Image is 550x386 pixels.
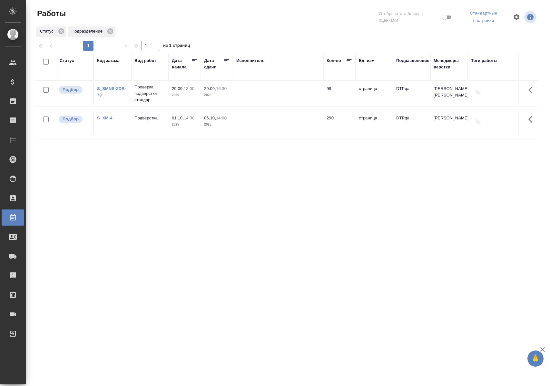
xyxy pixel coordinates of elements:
div: Исполнитель [236,57,265,64]
div: Дата сдачи [204,57,223,70]
span: Отобразить таблицу с оценками [379,11,440,24]
td: страница [356,82,393,105]
td: 99 [323,82,356,105]
span: Работы [35,8,66,19]
td: страница [356,112,393,134]
td: DTPqa [393,112,430,134]
div: split button [458,8,509,26]
p: 2025 [204,121,230,128]
td: 290 [323,112,356,134]
button: Добавить тэги [471,115,485,129]
p: 06.10, [204,116,216,120]
p: 14:00 [184,116,194,120]
p: Подверстка [134,115,165,121]
div: Ед. изм [359,57,375,64]
td: DTPqa [393,82,430,105]
div: Можно подбирать исполнителей [58,86,90,94]
p: 2025 [172,121,198,128]
p: Подбор [63,116,79,122]
p: 29.09, [172,86,184,91]
div: Статус [36,26,66,37]
p: 01.10, [172,116,184,120]
p: 16:30 [216,86,227,91]
span: 🙏 [530,352,541,365]
p: 2025 [172,92,198,98]
p: 2025 [204,92,230,98]
div: Вид работ [134,57,156,64]
button: 🙏 [527,350,544,367]
p: 29.09, [204,86,216,91]
div: Дата начала [172,57,191,70]
div: Код заказа [97,57,120,64]
div: Можно подбирать исполнителей [58,115,90,124]
a: S_SMNS-ZDR-73 [97,86,126,97]
span: Настроить таблицу [509,9,524,25]
div: Тэги работы [471,57,497,64]
p: [PERSON_NAME], [PERSON_NAME] [434,86,465,98]
p: Подразделение [72,28,105,35]
div: Статус [60,57,74,64]
p: Подбор [63,86,79,93]
p: [PERSON_NAME] [434,115,465,121]
span: из 1 страниц [163,42,190,51]
div: Менеджеры верстки [434,57,465,70]
p: 14:00 [216,116,227,120]
a: S_XM-4 [97,116,113,120]
p: 13:00 [184,86,194,91]
div: Подразделение [396,57,429,64]
button: Здесь прячутся важные кнопки [525,82,540,98]
div: Подразделение [68,26,115,37]
span: Посмотреть информацию [524,11,538,23]
button: Добавить тэги [471,86,485,100]
button: Здесь прячутся важные кнопки [525,112,540,127]
div: Кол-во [327,57,341,64]
p: Статус [40,28,56,35]
p: Проверка подверстки стандар... [134,84,165,103]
